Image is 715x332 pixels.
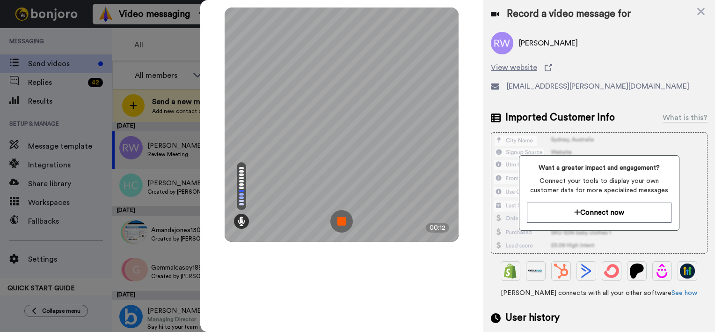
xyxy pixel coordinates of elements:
img: GoHighLevel [680,264,695,279]
img: Shopify [503,264,518,279]
span: Want a greater impact and engagement? [527,163,671,173]
img: ConvertKit [604,264,619,279]
div: 00:12 [426,223,449,233]
span: User history [505,311,560,325]
span: Connect your tools to display your own customer data for more specialized messages [527,176,671,195]
div: What is this? [663,112,708,123]
img: Patreon [629,264,644,279]
img: ic_record_stop.svg [330,210,353,233]
img: Ontraport [528,264,543,279]
span: [PERSON_NAME] connects with all your other software [491,288,708,298]
button: Connect now [527,203,671,223]
span: View website [491,62,537,73]
img: Hubspot [554,264,569,279]
a: See how [671,290,697,296]
span: Imported Customer Info [505,111,615,125]
img: Drip [655,264,670,279]
span: [EMAIL_ADDRESS][PERSON_NAME][DOMAIN_NAME] [507,81,689,92]
img: ActiveCampaign [579,264,594,279]
a: View website [491,62,708,73]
